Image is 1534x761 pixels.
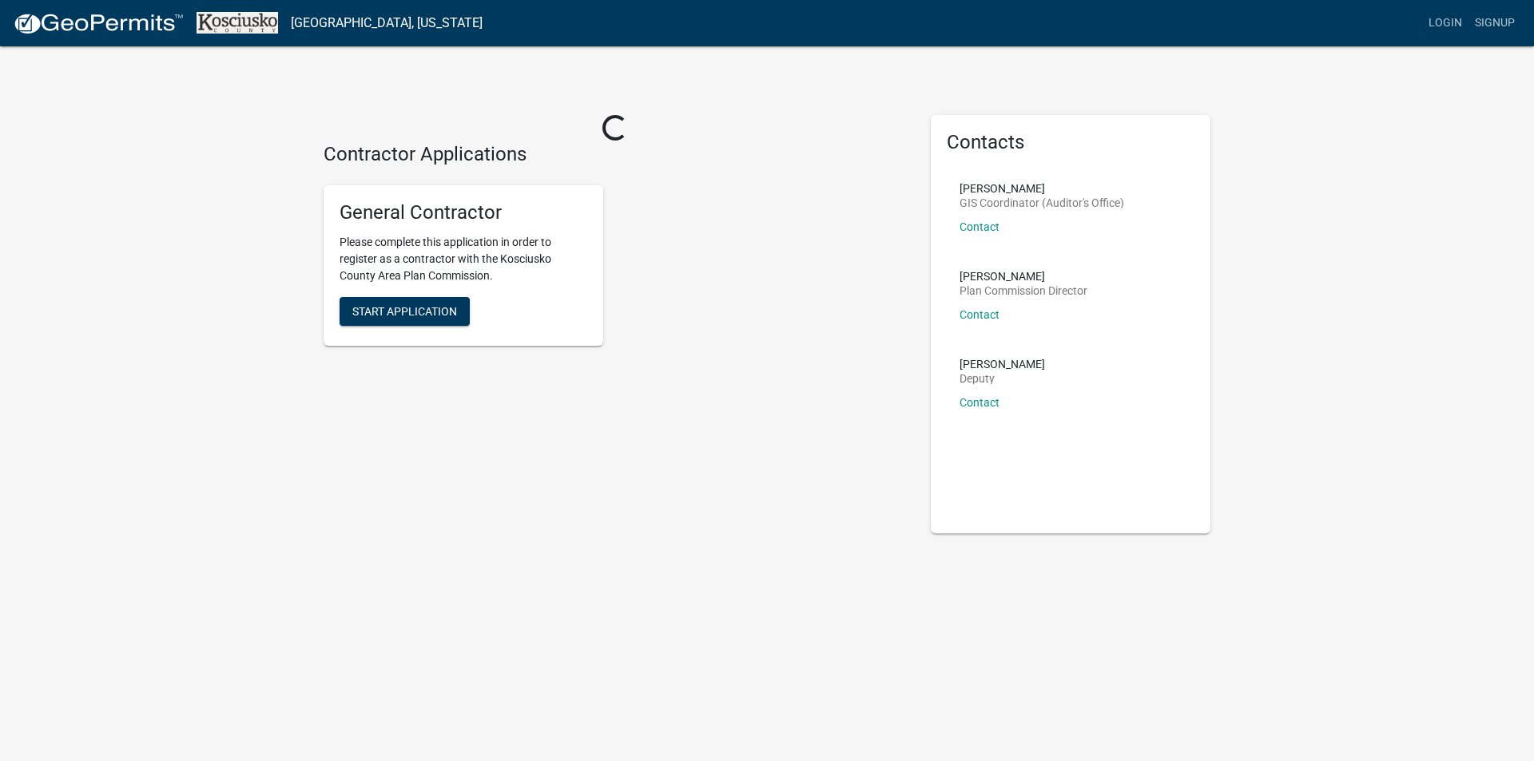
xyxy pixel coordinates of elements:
h5: Contacts [947,131,1194,154]
button: Start Application [340,297,470,326]
p: [PERSON_NAME] [960,359,1045,370]
p: Plan Commission Director [960,285,1087,296]
a: Contact [960,308,999,321]
p: Deputy [960,373,1045,384]
h5: General Contractor [340,201,587,224]
a: Login [1422,8,1468,38]
img: Kosciusko County, Indiana [197,12,278,34]
p: [PERSON_NAME] [960,183,1124,194]
h4: Contractor Applications [324,143,907,166]
p: GIS Coordinator (Auditor's Office) [960,197,1124,208]
a: Contact [960,220,999,233]
wm-workflow-list-section: Contractor Applications [324,143,907,359]
a: Contact [960,396,999,409]
p: Please complete this application in order to register as a contractor with the Kosciusko County A... [340,234,587,284]
span: Start Application [352,304,457,317]
a: Signup [1468,8,1521,38]
p: [PERSON_NAME] [960,271,1087,282]
a: [GEOGRAPHIC_DATA], [US_STATE] [291,10,483,37]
